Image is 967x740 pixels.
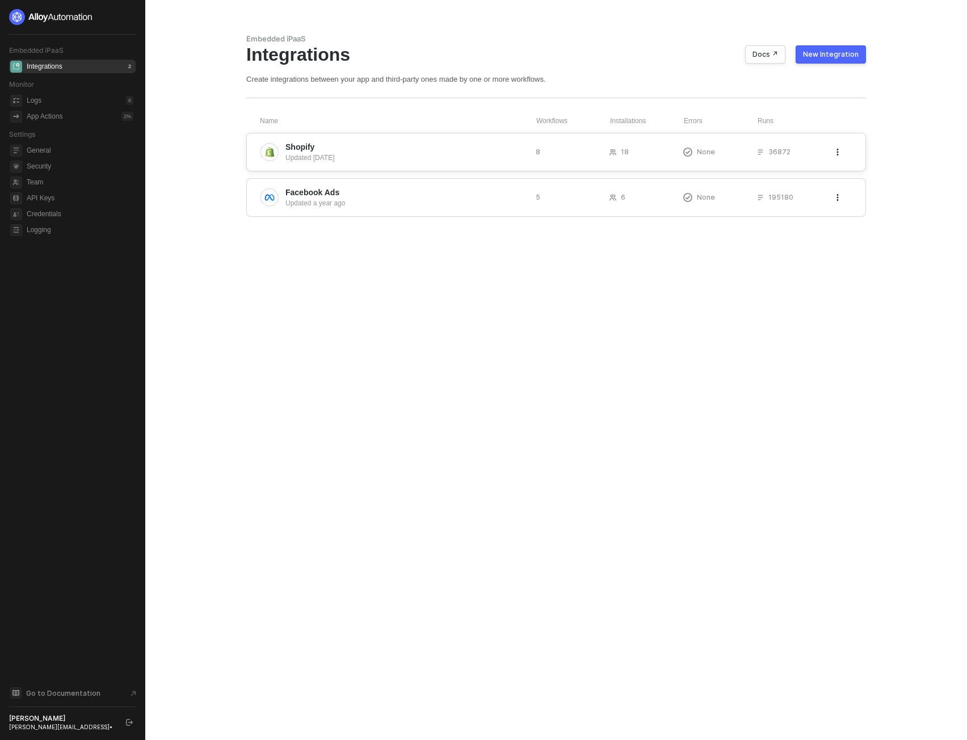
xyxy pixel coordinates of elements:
div: Name [260,116,536,126]
div: App Actions [27,112,62,121]
span: document-arrow [128,688,139,699]
div: Docs ↗ [752,50,778,59]
div: Integrations [27,62,62,72]
div: Workflows [536,116,610,126]
span: general [10,145,22,157]
span: icon-users [609,149,616,155]
div: Integrations [246,44,866,65]
span: 6 [621,192,625,202]
span: Settings [9,130,35,138]
span: logout [126,719,133,726]
span: Team [27,175,133,189]
span: Monitor [9,80,34,89]
span: icon-users [609,194,616,201]
span: Facebook Ads [285,187,339,198]
span: 18 [621,147,629,157]
div: [PERSON_NAME][EMAIL_ADDRESS] • [9,723,116,731]
span: icon-list [757,194,764,201]
div: 2 % [121,112,133,121]
div: Create integrations between your app and third-party ones made by one or more workflows. [246,74,866,84]
span: Security [27,159,133,173]
span: Go to Documentation [26,688,100,698]
span: Embedded iPaaS [9,46,64,54]
span: 195180 [768,192,793,202]
img: integration-icon [264,192,275,203]
span: General [27,144,133,157]
span: None [697,192,715,202]
span: Shopify [285,141,314,153]
span: api-key [10,192,22,204]
div: Embedded iPaaS [246,34,866,44]
button: New Integration [796,45,866,64]
button: Docs ↗ [745,45,785,64]
span: 36872 [768,147,791,157]
span: 8 [536,147,540,157]
div: Errors [684,116,758,126]
span: credentials [10,208,22,220]
span: team [10,176,22,188]
span: 5 [536,192,540,202]
span: API Keys [27,191,133,205]
span: icon-threedots [834,149,841,155]
div: 2 [126,62,133,71]
span: Logging [27,223,133,237]
a: logo [9,9,136,25]
span: logging [10,224,22,236]
img: logo [9,9,93,25]
span: icon-logs [10,95,22,107]
span: icon-threedots [834,194,841,201]
span: integrations [10,61,22,73]
span: Credentials [27,207,133,221]
div: Logs [27,96,41,106]
span: None [697,147,715,157]
a: Knowledge Base [9,686,136,700]
div: Updated a year ago [285,198,527,208]
span: icon-app-actions [10,111,22,123]
div: [PERSON_NAME] [9,714,116,723]
div: Updated [DATE] [285,153,527,163]
div: New Integration [803,50,859,59]
span: documentation [10,687,22,699]
div: Installations [610,116,684,126]
span: security [10,161,22,173]
span: icon-exclamation [683,193,692,202]
div: 0 [126,96,133,105]
span: icon-exclamation [683,148,692,157]
img: integration-icon [264,147,275,157]
span: icon-list [757,149,764,155]
div: Runs [758,116,835,126]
